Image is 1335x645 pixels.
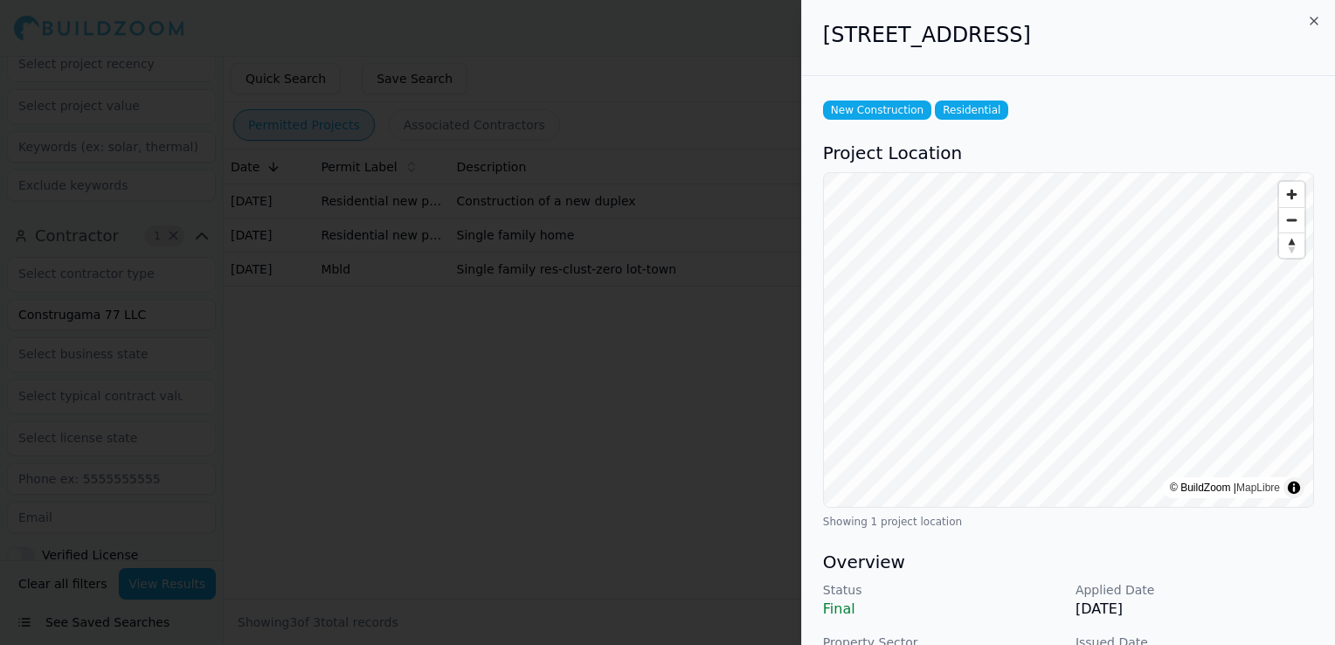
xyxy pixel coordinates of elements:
a: MapLibre [1236,482,1280,494]
p: Status [823,581,1062,599]
p: [DATE] [1076,599,1314,620]
button: Reset bearing to north [1279,232,1304,258]
span: Residential [935,101,1008,120]
span: New Construction [823,101,931,120]
p: Final [823,599,1062,620]
canvas: Map [824,173,1314,507]
p: Applied Date [1076,581,1314,599]
h3: Overview [823,550,1314,574]
div: © BuildZoom | [1170,479,1280,496]
h3: Project Location [823,141,1314,165]
div: Showing 1 project location [823,515,1314,529]
h2: [STREET_ADDRESS] [823,21,1314,49]
button: Zoom in [1279,182,1304,207]
summary: Toggle attribution [1283,477,1304,498]
button: Zoom out [1279,207,1304,232]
